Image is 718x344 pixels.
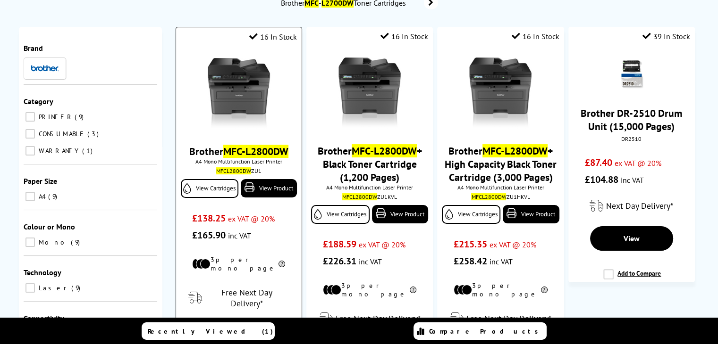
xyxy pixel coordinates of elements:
span: Free Next Day Delivery* [466,313,551,324]
div: 16 In Stock [249,32,297,41]
span: ex VAT @ 20% [359,240,405,249]
mark: MFCL2800DW [216,167,251,174]
span: £226.31 [323,255,356,267]
div: ZU1HKVL [444,193,557,200]
span: £165.90 [192,229,226,241]
div: modal_delivery [573,193,690,219]
a: BrotherMFC-L2800DW+ Black Toner Cartridge (1,200 Pages) [318,144,422,184]
span: 9 [75,113,86,121]
img: brother-MFC-L2800DW-front-small.jpg [334,57,405,128]
div: ZU1KVL [313,193,426,200]
mark: MFCL2800DW [471,193,506,200]
img: Brother [31,65,59,72]
div: modal_delivery [181,279,297,316]
span: £188.59 [323,238,356,250]
span: Technology [24,268,61,277]
a: Brother DR-2510 Drum Unit (15,000 Pages) [581,106,682,133]
input: PRINTER 9 [25,112,35,122]
img: brother-MFC-L2800DW-front-small.jpg [203,58,274,129]
a: BrotherMFC-L2800DW [189,145,288,158]
span: Mono [36,238,70,246]
span: Connectivity [24,313,64,323]
span: A4 Mono Multifunction Laser Printer [311,184,428,191]
input: WARRANTY 1 [25,146,35,156]
div: ZU1 [183,167,295,174]
a: View Product [503,205,559,223]
div: DR2510 [575,135,688,142]
span: Free Next Day Delivery* [336,313,421,324]
mark: MFC-L2800DW [223,145,288,158]
span: £215.35 [454,238,487,250]
a: View Cartridges [181,179,239,198]
input: Laser 9 [25,283,35,293]
li: 3p per mono page [454,281,548,298]
div: 16 In Stock [512,32,559,41]
span: Next Day Delivery* [606,200,673,211]
span: Laser [36,284,70,292]
span: inc VAT [490,257,513,266]
input: Mono 9 [25,238,35,247]
span: Recently Viewed (1) [148,327,273,336]
span: inc VAT [228,231,251,240]
div: modal_delivery [442,305,559,332]
span: 9 [48,192,59,201]
span: ex VAT @ 20% [614,158,661,168]
span: Brand [24,43,43,53]
span: PRINTER [36,113,74,121]
span: ex VAT @ 20% [490,240,536,249]
img: brother-MFC-L2800DW-front-small.jpg [465,57,536,128]
a: Recently Viewed (1) [142,322,275,340]
input: A4 9 [25,192,35,201]
a: View Product [372,205,429,223]
mark: MFC-L2800DW [352,144,417,157]
span: 9 [71,238,82,246]
a: Compare Products [414,322,547,340]
mark: MFC-L2800DW [482,144,548,157]
span: A4 Mono Multifunction Laser Printer [181,158,297,165]
span: 3 [87,130,101,138]
mark: MFCL2800DW [342,193,377,200]
span: A4 Mono Multifunction Laser Printer [442,184,559,191]
li: 3p per mono page [192,255,285,272]
img: brother-DR2510-carton-small.png [615,57,648,90]
a: View Cartridges [442,205,500,224]
span: Free Next Day Delivery* [205,287,289,309]
span: £138.25 [192,212,226,224]
a: View Cartridges [311,205,370,224]
span: Paper Size [24,176,57,186]
span: £104.88 [584,173,618,186]
label: Add to Compare [603,269,661,287]
a: BrotherMFC-L2800DW+ High Capacity Black Toner Cartridge (3,000 Pages) [445,144,557,184]
span: inc VAT [620,175,643,185]
span: Compare Products [429,327,543,336]
span: Colour or Mono [24,222,75,231]
span: £258.42 [454,255,487,267]
span: inc VAT [359,257,382,266]
div: 39 In Stock [642,32,690,41]
span: CONSUMABLE [36,130,86,138]
span: £87.40 [584,156,612,169]
a: View Product [241,179,297,197]
span: ex VAT @ 20% [228,214,275,223]
span: 1 [82,147,95,155]
a: View [590,226,673,251]
div: 16 In Stock [380,32,428,41]
span: WARRANTY [36,147,81,155]
span: Category [24,97,53,106]
li: 3p per mono page [323,281,417,298]
div: modal_delivery [311,305,428,332]
input: CONSUMABLE 3 [25,129,35,139]
span: View [624,234,640,243]
span: A4 [36,192,47,201]
span: 9 [71,284,83,292]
